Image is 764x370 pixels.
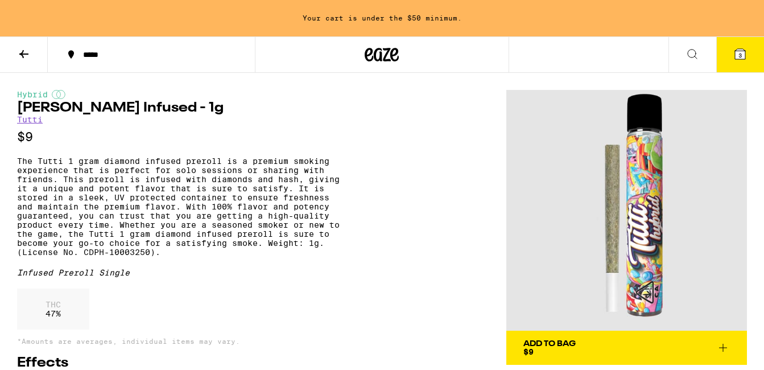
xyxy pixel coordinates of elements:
p: $9 [17,130,345,144]
p: *Amounts are averages, individual items may vary. [17,338,345,345]
div: Add To Bag [523,340,576,348]
div: Hybrid [17,90,345,99]
a: Tutti [17,115,43,124]
button: Add To Bag$9 [506,331,747,365]
span: 3 [738,52,742,59]
div: Infused Preroll Single [17,268,345,277]
button: 3 [716,37,764,72]
img: hybridColor.svg [52,90,65,99]
span: $9 [523,347,534,356]
p: THC [46,300,61,309]
p: The Tutti 1 gram diamond infused preroll is a premium smoking experience that is perfect for solo... [17,157,345,257]
h2: Effects [17,356,345,370]
h1: [PERSON_NAME] Infused - 1g [17,101,345,115]
div: 47 % [17,289,89,330]
img: Tutti - Cali Haze Infused - 1g [506,90,747,331]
